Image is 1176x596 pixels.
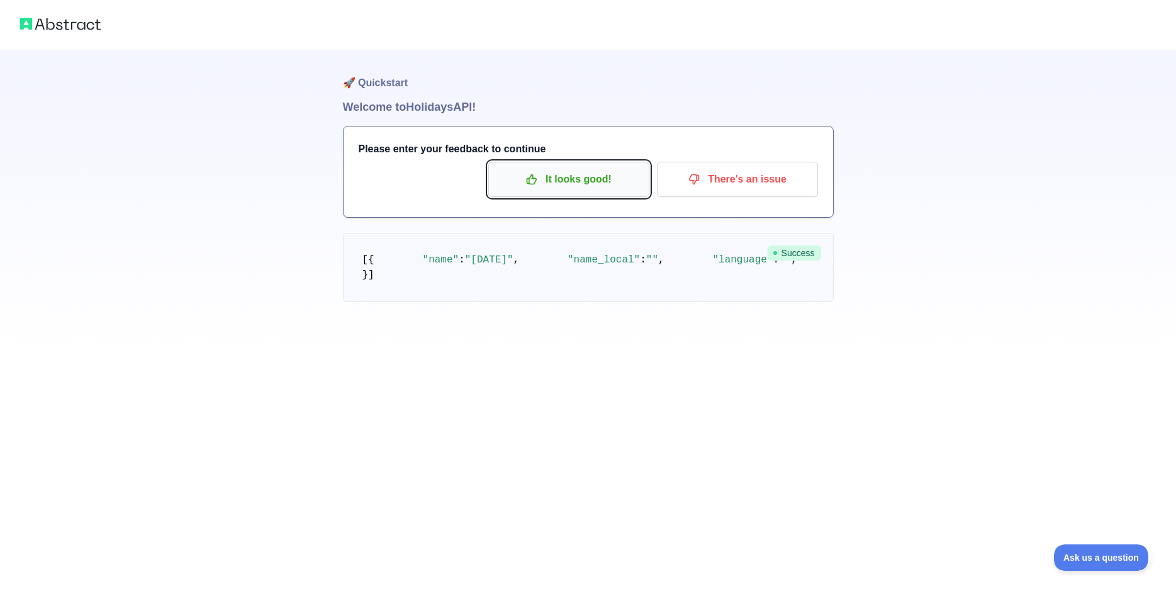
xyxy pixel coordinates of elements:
[343,50,834,98] h1: 🚀 Quickstart
[657,162,818,197] button: There's an issue
[359,142,818,157] h3: Please enter your feedback to continue
[640,254,646,266] span: :
[513,254,520,266] span: ,
[20,15,101,33] img: Abstract logo
[646,254,658,266] span: ""
[568,254,640,266] span: "name_local"
[488,162,649,197] button: It looks good!
[712,254,773,266] span: "language"
[465,254,513,266] span: "[DATE]"
[1054,544,1151,571] iframe: Toggle Customer Support
[423,254,459,266] span: "name"
[768,245,821,261] span: Success
[459,254,465,266] span: :
[362,254,369,266] span: [
[658,254,664,266] span: ,
[498,169,640,190] p: It looks good!
[343,98,834,116] h1: Welcome to Holidays API!
[666,169,809,190] p: There's an issue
